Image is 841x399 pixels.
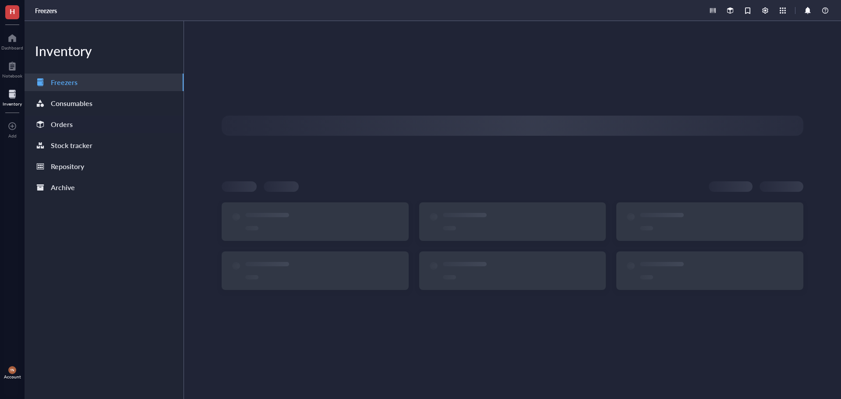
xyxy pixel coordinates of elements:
a: Stock tracker [25,137,184,154]
div: Stock tracker [51,139,92,152]
div: Orders [51,118,73,131]
div: Freezers [51,76,78,88]
a: Archive [25,179,184,196]
a: Freezers [35,7,59,14]
div: Archive [51,181,75,194]
div: Repository [51,160,84,173]
a: Freezers [25,74,184,91]
a: Dashboard [1,31,23,50]
div: Dashboard [1,45,23,50]
div: Account [4,374,21,379]
a: Repository [25,158,184,175]
a: Inventory [3,87,22,106]
div: Notebook [2,73,22,78]
div: Consumables [51,97,92,109]
div: Inventory [3,101,22,106]
div: Add [8,133,17,138]
a: Consumables [25,95,184,112]
div: Inventory [25,42,184,60]
span: H [10,6,15,17]
a: Notebook [2,59,22,78]
span: YN [10,368,14,372]
a: Orders [25,116,184,133]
